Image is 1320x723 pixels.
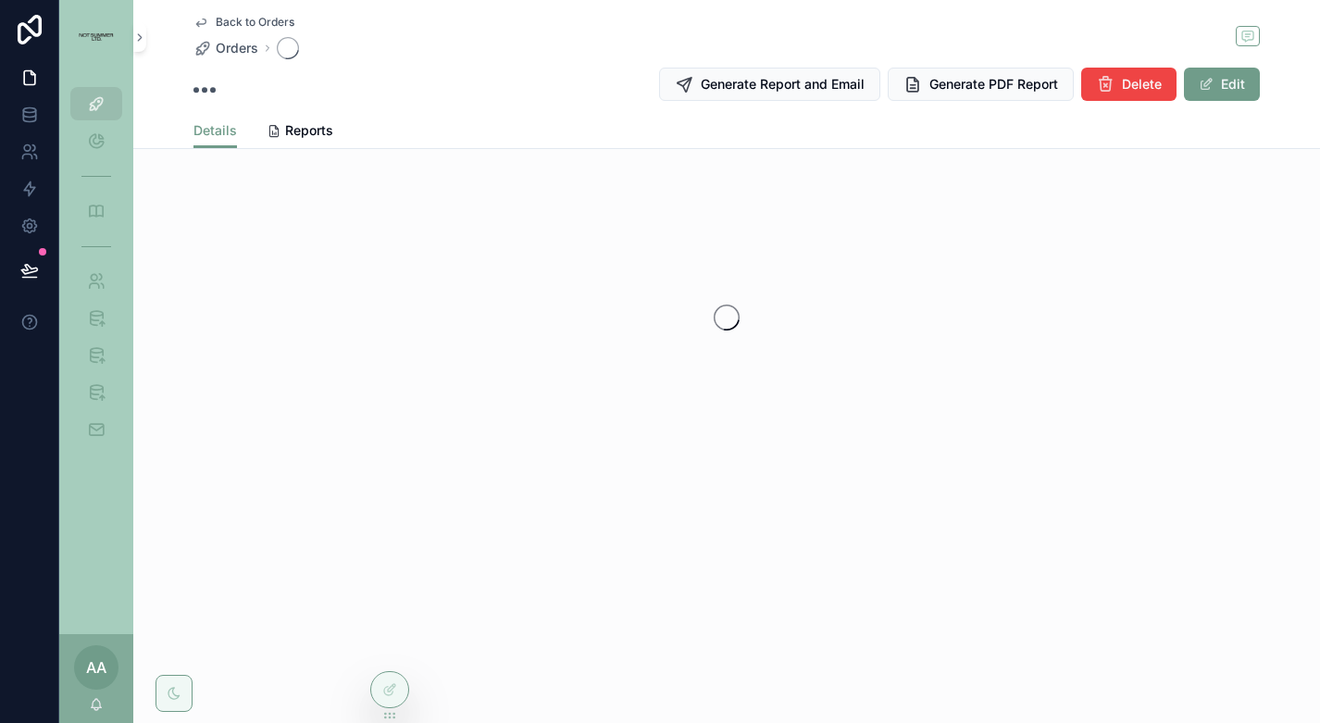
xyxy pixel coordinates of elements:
[59,74,133,470] div: scrollable content
[193,121,237,140] span: Details
[70,33,122,42] img: App logo
[888,68,1074,101] button: Generate PDF Report
[216,39,258,57] span: Orders
[701,75,865,93] span: Generate Report and Email
[267,114,333,151] a: Reports
[216,15,294,30] span: Back to Orders
[659,68,880,101] button: Generate Report and Email
[193,39,258,57] a: Orders
[193,15,294,30] a: Back to Orders
[193,114,237,149] a: Details
[285,121,333,140] span: Reports
[929,75,1058,93] span: Generate PDF Report
[1081,68,1177,101] button: Delete
[1184,68,1260,101] button: Edit
[1122,75,1162,93] span: Delete
[86,656,106,679] span: AA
